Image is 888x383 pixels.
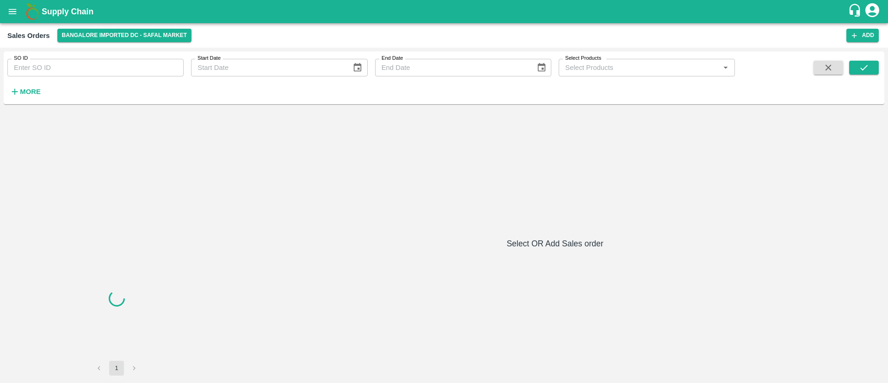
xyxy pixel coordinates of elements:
div: Sales Orders [7,30,50,42]
label: End Date [382,55,403,62]
label: Select Products [565,55,601,62]
button: Open [720,62,732,74]
h6: Select OR Add Sales order [229,237,881,250]
button: Choose date [349,59,366,76]
input: Enter SO ID [7,59,184,76]
b: Supply Chain [42,7,93,16]
button: page 1 [109,361,124,376]
input: Start Date [191,59,345,76]
button: More [7,84,43,100]
nav: pagination navigation [90,361,143,376]
div: account of current user [864,2,881,21]
button: Add [846,29,879,42]
strong: More [20,88,41,95]
button: Choose date [533,59,550,76]
input: End Date [375,59,529,76]
input: Select Products [561,62,717,74]
a: Supply Chain [42,5,848,18]
button: open drawer [2,1,23,22]
label: Start Date [197,55,221,62]
img: logo [23,2,42,21]
button: Select DC [57,29,192,42]
div: customer-support [848,3,864,20]
label: SO ID [14,55,28,62]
